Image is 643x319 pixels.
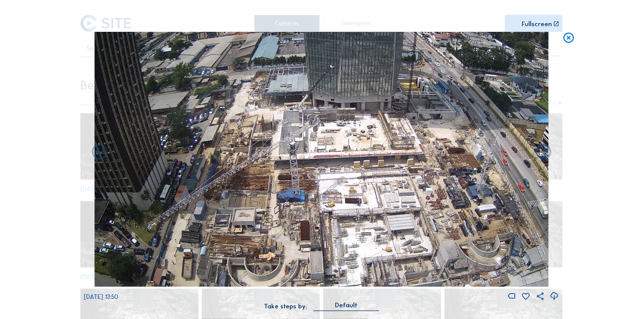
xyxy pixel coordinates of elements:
i: Forward [90,143,109,162]
img: Image [94,32,549,287]
div: Default [313,302,379,311]
div: Take steps by: [264,303,307,309]
i: Back [535,143,553,162]
div: Fullscreen [522,21,552,27]
span: [DATE] 13:50 [84,293,118,300]
div: Default [335,302,357,308]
